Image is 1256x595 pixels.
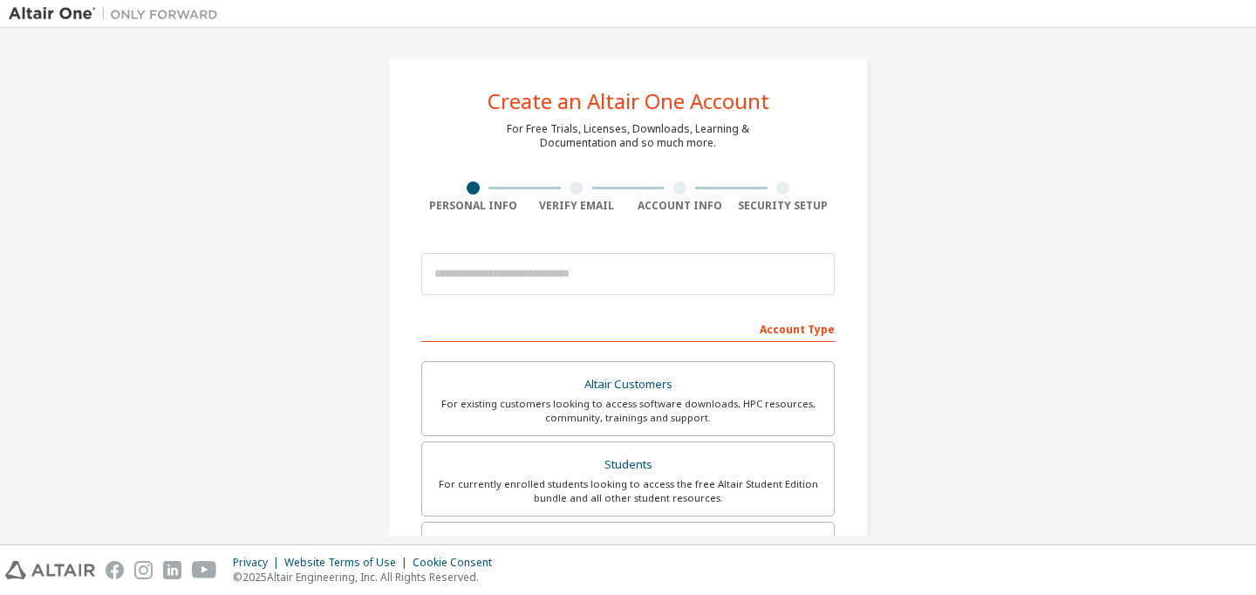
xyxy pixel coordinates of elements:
[433,533,823,557] div: Faculty
[732,199,836,213] div: Security Setup
[488,91,769,112] div: Create an Altair One Account
[9,5,227,23] img: Altair One
[433,453,823,477] div: Students
[134,561,153,579] img: instagram.svg
[433,397,823,425] div: For existing customers looking to access software downloads, HPC resources, community, trainings ...
[525,199,629,213] div: Verify Email
[233,556,284,570] div: Privacy
[421,199,525,213] div: Personal Info
[507,122,749,150] div: For Free Trials, Licenses, Downloads, Learning & Documentation and so much more.
[233,570,502,585] p: © 2025 Altair Engineering, Inc. All Rights Reserved.
[163,561,181,579] img: linkedin.svg
[106,561,124,579] img: facebook.svg
[433,477,823,505] div: For currently enrolled students looking to access the free Altair Student Edition bundle and all ...
[192,561,217,579] img: youtube.svg
[421,314,835,342] div: Account Type
[284,556,413,570] div: Website Terms of Use
[413,556,502,570] div: Cookie Consent
[628,199,732,213] div: Account Info
[5,561,95,579] img: altair_logo.svg
[433,373,823,397] div: Altair Customers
